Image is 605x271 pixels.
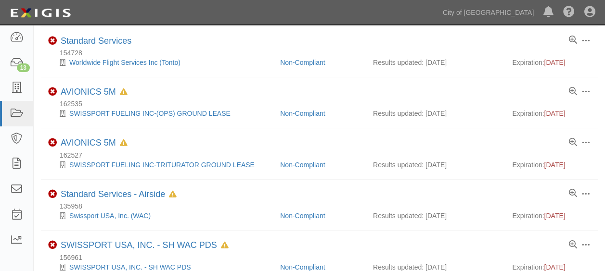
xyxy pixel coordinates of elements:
a: View results summary [569,138,577,147]
div: Results updated: [DATE] [373,58,498,67]
div: Results updated: [DATE] [373,211,498,221]
span: [DATE] [544,59,565,66]
div: Expiration: [512,211,591,221]
div: 162527 [48,150,598,160]
div: 13 [17,63,30,72]
div: 156961 [48,253,598,262]
div: Expiration: [512,58,591,67]
a: Standard Services [61,36,131,46]
div: 154728 [48,48,598,58]
a: View results summary [569,36,577,45]
a: City of [GEOGRAPHIC_DATA] [438,3,539,22]
div: AVIONICS 5M [61,138,128,148]
i: Non-Compliant [48,87,57,96]
i: Non-Compliant [48,37,57,45]
a: Standard Services - Airside [61,189,165,199]
a: SWISSPORT FUELING INC-(OPS) GROUND LEASE [69,110,231,117]
div: 135958 [48,201,598,211]
a: View results summary [569,189,577,198]
div: Standard Services - Airside [61,189,177,200]
span: [DATE] [544,110,565,117]
div: Expiration: [512,160,591,170]
a: View results summary [569,241,577,249]
a: Worldwide Flight Services Inc (Tonto) [69,59,180,66]
i: Non-Compliant [48,241,57,249]
i: Help Center - Complianz [563,7,575,18]
a: AVIONICS 5M [61,87,116,97]
span: [DATE] [544,161,565,169]
i: In Default since 06/21/2025 [169,191,177,198]
a: Non-Compliant [280,110,325,117]
div: Results updated: [DATE] [373,160,498,170]
div: Worldwide Flight Services Inc (Tonto) [48,58,273,67]
div: SWISSPORT USA, INC. - SH WAC PDS [61,240,229,251]
a: Swissport USA, Inc. (WAC) [69,212,151,220]
i: In Default since 06/21/2025 [120,140,128,147]
div: SWISSPORT FUELING INC-(OPS) GROUND LEASE [48,109,273,118]
i: In Default since 06/21/2025 [120,89,128,96]
div: 162535 [48,99,598,109]
div: Swissport USA, Inc. (WAC) [48,211,273,221]
i: In Default since 06/21/2025 [221,242,229,249]
i: Non-Compliant [48,138,57,147]
a: Non-Compliant [280,161,325,169]
a: SWISSPORT USA, INC. - SH WAC PDS [61,240,217,250]
a: View results summary [569,87,577,96]
i: Non-Compliant [48,190,57,198]
a: AVIONICS 5M [61,138,116,148]
a: Non-Compliant [280,263,325,271]
div: Results updated: [DATE] [373,109,498,118]
span: [DATE] [544,263,565,271]
div: AVIONICS 5M [61,87,128,98]
a: SWISSPORT FUELING INC-TRITURATOR GROUND LEASE [69,161,255,169]
a: SWISSPORT USA, INC. - SH WAC PDS [69,263,191,271]
img: logo-5460c22ac91f19d4615b14bd174203de0afe785f0fc80cf4dbbc73dc1793850b.png [7,4,74,22]
a: Non-Compliant [280,212,325,220]
div: SWISSPORT FUELING INC-TRITURATOR GROUND LEASE [48,160,273,170]
div: Expiration: [512,109,591,118]
div: Standard Services [61,36,131,47]
span: [DATE] [544,212,565,220]
a: Non-Compliant [280,59,325,66]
